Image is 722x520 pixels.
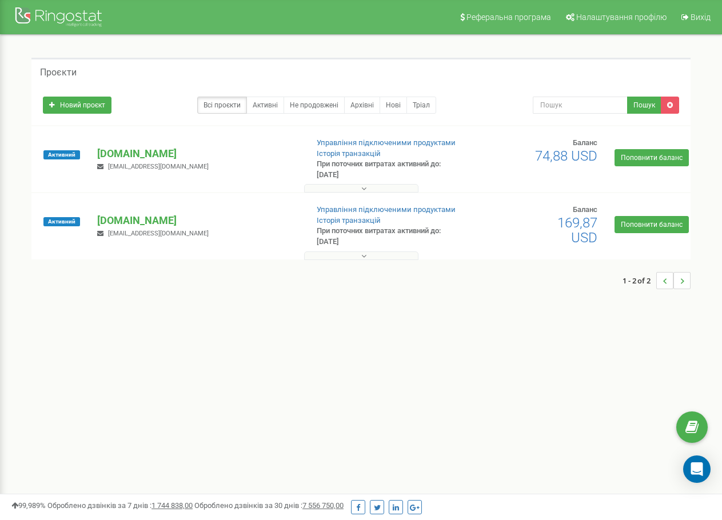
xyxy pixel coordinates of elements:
[380,97,407,114] a: Нові
[623,272,656,289] span: 1 - 2 of 2
[317,159,463,180] p: При поточних витратах активний до: [DATE]
[317,205,456,214] a: Управління підключеними продуктами
[108,230,209,237] span: [EMAIL_ADDRESS][DOMAIN_NAME]
[40,67,77,78] h5: Проєкти
[533,97,628,114] input: Пошук
[97,146,298,161] p: [DOMAIN_NAME]
[317,216,381,225] a: Історія транзакцій
[197,97,247,114] a: Всі проєкти
[557,215,597,246] span: 169,87 USD
[627,97,661,114] button: Пошук
[43,217,80,226] span: Активний
[691,13,711,22] span: Вихід
[406,97,436,114] a: Тріал
[317,149,381,158] a: Історія транзакцій
[108,163,209,170] span: [EMAIL_ADDRESS][DOMAIN_NAME]
[11,501,46,510] span: 99,989%
[535,148,597,164] span: 74,88 USD
[151,501,193,510] u: 1 744 838,00
[317,138,456,147] a: Управління підключеними продуктами
[246,97,284,114] a: Активні
[623,261,691,301] nav: ...
[615,216,689,233] a: Поповнити баланс
[284,97,345,114] a: Не продовжені
[43,97,111,114] a: Новий проєкт
[344,97,380,114] a: Архівні
[615,149,689,166] a: Поповнити баланс
[43,150,80,159] span: Активний
[47,501,193,510] span: Оброблено дзвінків за 7 днів :
[97,213,298,228] p: [DOMAIN_NAME]
[466,13,551,22] span: Реферальна програма
[576,13,667,22] span: Налаштування профілю
[573,205,597,214] span: Баланс
[194,501,344,510] span: Оброблено дзвінків за 30 днів :
[317,226,463,247] p: При поточних витратах активний до: [DATE]
[573,138,597,147] span: Баланс
[302,501,344,510] u: 7 556 750,00
[683,455,711,483] div: Open Intercom Messenger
